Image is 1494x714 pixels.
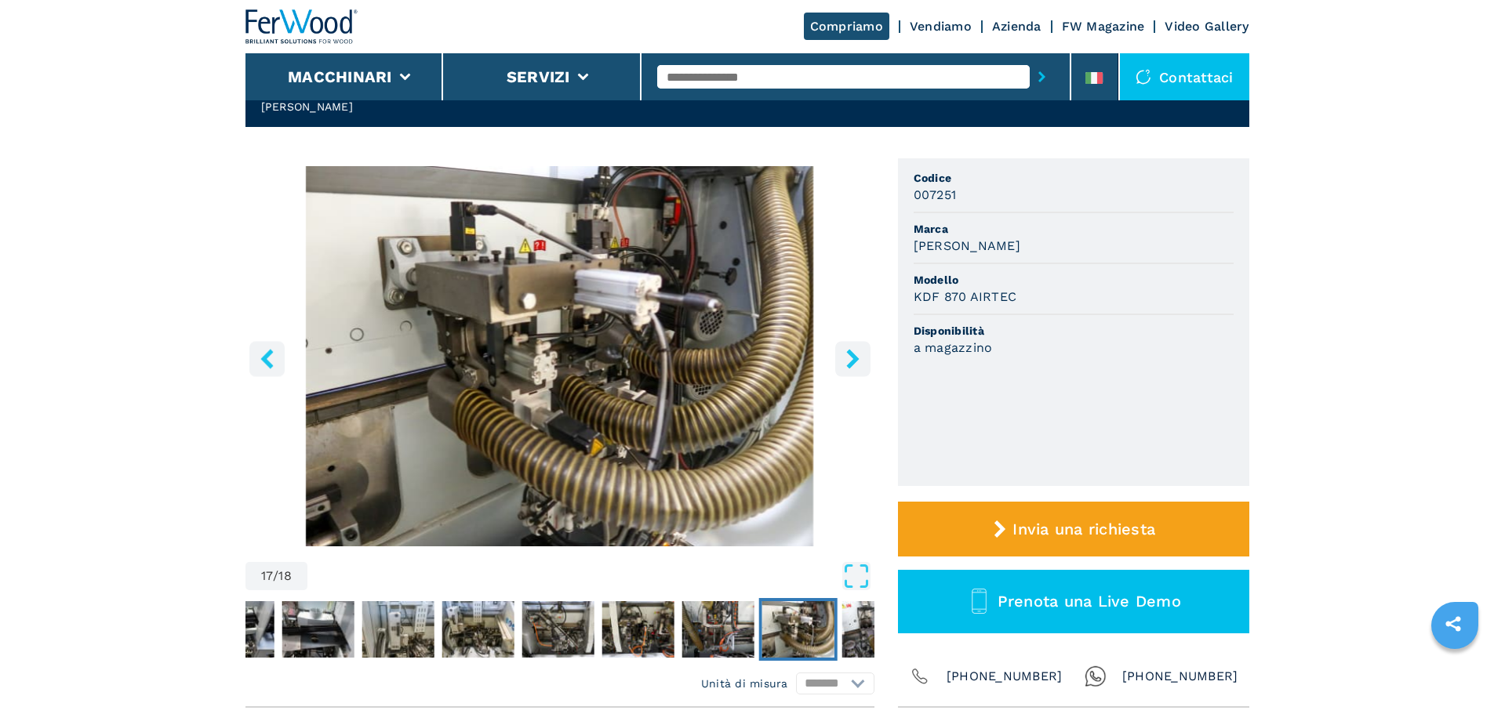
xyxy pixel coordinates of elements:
[992,19,1041,34] a: Azienda
[311,562,871,590] button: Open Fullscreen
[898,502,1249,556] button: Invia una richiesta
[245,9,358,44] img: Ferwood
[202,601,274,658] img: b6dc19a01bb55962ed0aaf6f3c612118
[358,598,437,661] button: Go to Slide 12
[804,13,889,40] a: Compriamo
[898,570,1249,633] button: Prenota una Live Demo
[1062,19,1145,34] a: FW Magazine
[362,601,434,658] img: daf8b2af373987376a8f0cd33475cdd1
[261,570,274,582] span: 17
[442,601,514,658] img: 61e21d4a7d80040622c235cde64716aa
[1030,59,1054,95] button: submit-button
[914,221,1234,237] span: Marca
[914,237,1020,255] h3: [PERSON_NAME]
[602,601,674,658] img: eec6940b32fedb16616d7d3352a17a41
[273,570,278,582] span: /
[910,19,972,34] a: Vendiamo
[245,166,874,546] div: Go to Slide 17
[838,598,917,661] button: Go to Slide 18
[914,288,1017,306] h3: KDF 870 AIRTEC
[1136,69,1151,85] img: Contattaci
[998,592,1181,611] span: Prenota una Live Demo
[507,67,570,86] button: Servizi
[842,601,914,658] img: 12cc34b6aed1a358871ff6c0fcc9f066
[278,598,357,661] button: Go to Slide 11
[1427,643,1482,702] iframe: Chat
[682,601,754,658] img: 00b9ca1a7a5ed1021c2afdd4a16f932f
[914,323,1234,339] span: Disponibilità
[198,598,277,661] button: Go to Slide 10
[288,67,392,86] button: Macchinari
[1165,19,1249,34] a: Video Gallery
[598,598,677,661] button: Go to Slide 15
[278,570,292,582] span: 18
[701,676,788,691] em: Unità di misura
[678,598,757,661] button: Go to Slide 16
[914,186,957,204] h3: 007251
[261,99,618,114] h2: [PERSON_NAME]
[762,601,834,658] img: f9589867c88e188dc43fcf9b47e7eafd
[1012,520,1155,538] span: Invia una richiesta
[282,601,354,658] img: 7b7673bbc1546636f664cf4b95a15a89
[914,272,1234,288] span: Modello
[1085,665,1107,687] img: Whatsapp
[835,341,871,376] button: right-button
[522,601,594,658] img: 3e9af5c42ee85e951a83bd86a8e95c12
[909,665,931,687] img: Phone
[1122,665,1238,687] span: [PHONE_NUMBER]
[518,598,597,661] button: Go to Slide 14
[914,170,1234,186] span: Codice
[249,341,285,376] button: left-button
[1434,604,1473,643] a: sharethis
[914,339,993,357] h3: a magazzino
[947,665,1063,687] span: [PHONE_NUMBER]
[758,598,837,661] button: Go to Slide 17
[1120,53,1249,100] div: Contattaci
[438,598,517,661] button: Go to Slide 13
[245,166,874,546] img: Bordatrice Singola BRANDT KDF 870 AIRTEC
